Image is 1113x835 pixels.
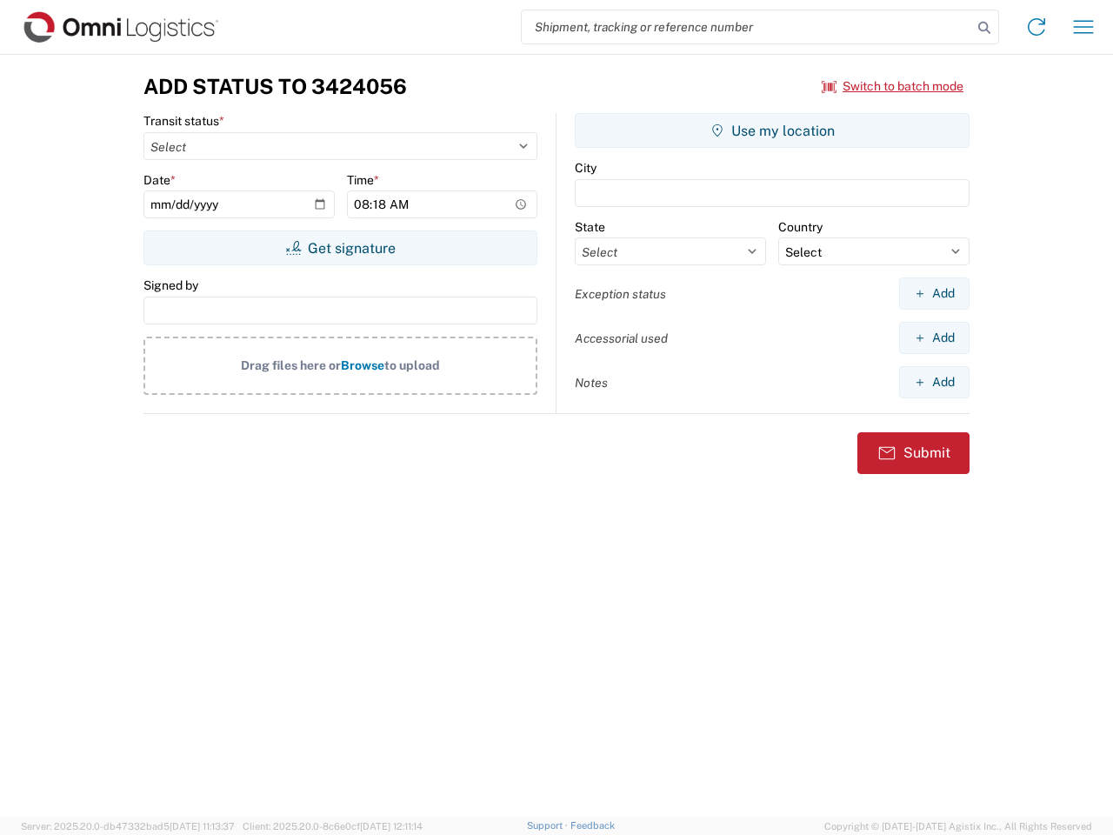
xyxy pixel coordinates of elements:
[143,230,537,265] button: Get signature
[341,358,384,372] span: Browse
[899,322,970,354] button: Add
[384,358,440,372] span: to upload
[778,219,823,235] label: Country
[575,286,666,302] label: Exception status
[822,72,963,101] button: Switch to batch mode
[527,820,570,831] a: Support
[899,366,970,398] button: Add
[522,10,972,43] input: Shipment, tracking or reference number
[241,358,341,372] span: Drag files here or
[570,820,615,831] a: Feedback
[857,432,970,474] button: Submit
[575,331,668,346] label: Accessorial used
[575,160,596,176] label: City
[824,818,1092,834] span: Copyright © [DATE]-[DATE] Agistix Inc., All Rights Reserved
[143,74,407,99] h3: Add Status to 3424056
[360,821,423,832] span: [DATE] 12:11:14
[143,277,198,293] label: Signed by
[575,375,608,391] label: Notes
[243,821,423,832] span: Client: 2025.20.0-8c6e0cf
[575,219,605,235] label: State
[899,277,970,310] button: Add
[21,821,235,832] span: Server: 2025.20.0-db47332bad5
[575,113,970,148] button: Use my location
[143,172,176,188] label: Date
[347,172,379,188] label: Time
[170,821,235,832] span: [DATE] 11:13:37
[143,113,224,129] label: Transit status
